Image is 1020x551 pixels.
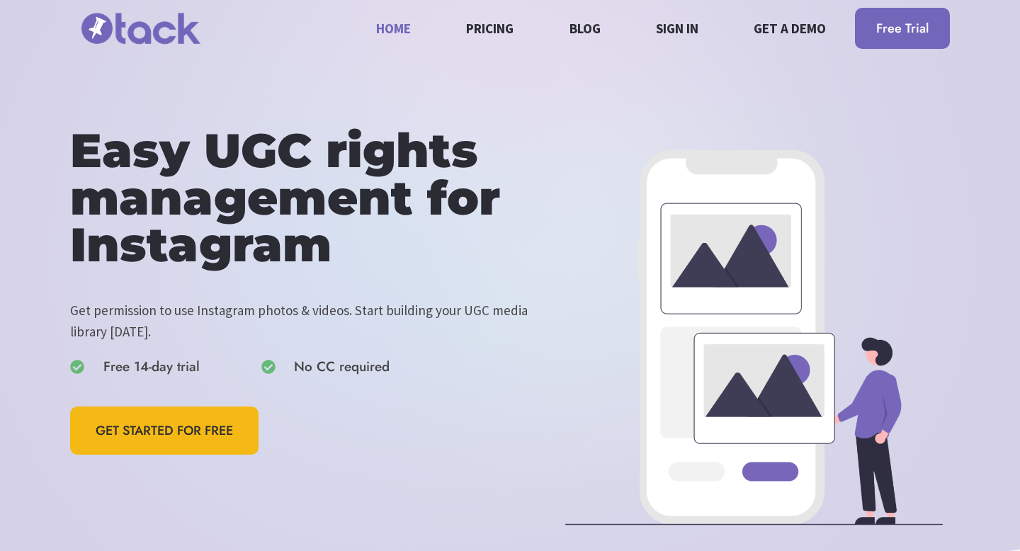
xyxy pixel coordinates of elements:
[855,8,950,50] a: Free Trial
[561,9,608,47] a: Blog
[458,9,522,47] a: Pricing
[745,9,834,47] a: Get a demo
[368,9,419,47] a: Home
[647,9,706,47] a: Sign in
[565,149,943,526] img: Illustration of person looking at an Instagram-style photo feed on a mobile phone
[96,421,233,441] span: GET STARTED FOR FREE
[70,5,212,52] img: tack
[294,356,390,377] span: No CC required
[70,127,558,269] h1: Easy UGC rights management for Instagram
[368,9,834,47] nav: Primary
[70,300,558,343] p: Get permission to use Instagram photos & videos. Start building your UGC media library [DATE].
[70,407,259,455] a: GET STARTED FOR FREE
[103,356,200,377] span: Free 14-day trial​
